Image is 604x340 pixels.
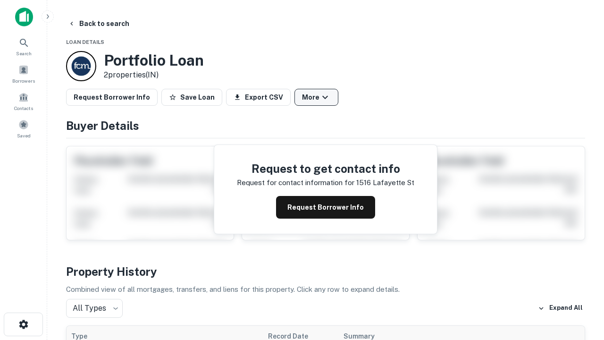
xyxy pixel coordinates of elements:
span: Saved [17,132,31,139]
span: Borrowers [12,77,35,85]
span: Contacts [14,104,33,112]
h3: Portfolio Loan [104,51,204,69]
div: All Types [66,299,123,318]
a: Search [3,34,44,59]
h4: Buyer Details [66,117,585,134]
p: Combined view of all mortgages, transfers, and liens for this property. Click any row to expand d... [66,284,585,295]
h4: Property History [66,263,585,280]
button: Export CSV [226,89,291,106]
p: Request for contact information for [237,177,354,188]
button: Request Borrower Info [66,89,158,106]
iframe: Chat Widget [557,234,604,280]
p: 1516 lafayette st [356,177,414,188]
a: Contacts [3,88,44,114]
button: Request Borrower Info [276,196,375,219]
a: Saved [3,116,44,141]
p: 2 properties (IN) [104,69,204,81]
img: capitalize-icon.png [15,8,33,26]
button: Back to search [64,15,133,32]
button: More [294,89,338,106]
button: Expand All [536,301,585,315]
button: Save Loan [161,89,222,106]
span: Search [16,50,32,57]
span: Loan Details [66,39,104,45]
h4: Request to get contact info [237,160,414,177]
a: Borrowers [3,61,44,86]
